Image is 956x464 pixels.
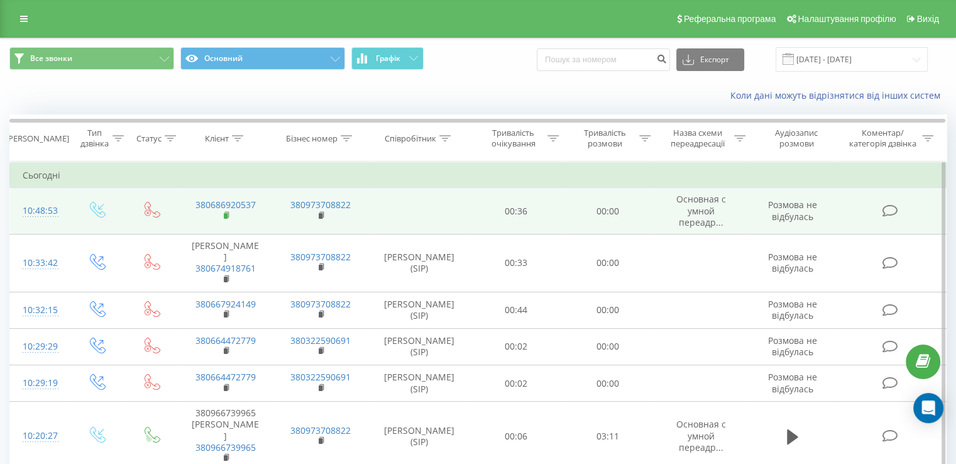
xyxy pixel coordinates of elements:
[290,251,351,263] a: 380973708822
[471,188,562,235] td: 00:36
[368,365,471,402] td: [PERSON_NAME] (SIP)
[180,47,345,70] button: Основний
[290,424,351,436] a: 380973708822
[195,298,256,310] a: 380667924149
[351,47,424,70] button: Графік
[9,47,174,70] button: Все звонки
[768,334,817,358] span: Розмова не відбулась
[562,234,653,292] td: 00:00
[205,133,229,144] div: Клієнт
[178,234,273,292] td: [PERSON_NAME]
[482,128,545,149] div: Тривалість очікування
[368,292,471,328] td: [PERSON_NAME] (SIP)
[385,133,436,144] div: Співробітник
[676,48,744,71] button: Експорт
[730,89,947,101] a: Коли дані можуть відрізнятися вiд інших систем
[136,133,162,144] div: Статус
[798,14,896,24] span: Налаштування профілю
[368,328,471,365] td: [PERSON_NAME] (SIP)
[917,14,939,24] span: Вихід
[562,188,653,235] td: 00:00
[23,424,56,448] div: 10:20:27
[290,298,351,310] a: 380973708822
[760,128,833,149] div: Аудіозапис розмови
[286,133,338,144] div: Бізнес номер
[79,128,109,149] div: Тип дзвінка
[23,298,56,323] div: 10:32:15
[768,371,817,394] span: Розмова не відбулась
[376,54,400,63] span: Графік
[290,334,351,346] a: 380322590691
[471,365,562,402] td: 00:02
[195,199,256,211] a: 380686920537
[573,128,636,149] div: Тривалість розмови
[471,328,562,365] td: 00:02
[537,48,670,71] input: Пошук за номером
[562,365,653,402] td: 00:00
[676,418,726,453] span: Основная с умной переадр...
[684,14,776,24] span: Реферальна програма
[195,371,256,383] a: 380664472779
[562,328,653,365] td: 00:00
[471,292,562,328] td: 00:44
[768,199,817,222] span: Розмова не відбулась
[6,133,69,144] div: [PERSON_NAME]
[195,262,256,274] a: 380674918761
[10,163,947,188] td: Сьогодні
[290,199,351,211] a: 380973708822
[913,393,943,423] div: Open Intercom Messenger
[676,193,726,228] span: Основная с умной переадр...
[195,441,256,453] a: 380966739965
[290,371,351,383] a: 380322590691
[665,128,731,149] div: Назва схеми переадресації
[562,292,653,328] td: 00:00
[23,334,56,359] div: 10:29:29
[768,298,817,321] span: Розмова не відбулась
[845,128,919,149] div: Коментар/категорія дзвінка
[23,251,56,275] div: 10:33:42
[368,234,471,292] td: [PERSON_NAME] (SIP)
[768,251,817,274] span: Розмова не відбулась
[23,371,56,395] div: 10:29:19
[30,53,72,64] span: Все звонки
[471,234,562,292] td: 00:33
[23,199,56,223] div: 10:48:53
[195,334,256,346] a: 380664472779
